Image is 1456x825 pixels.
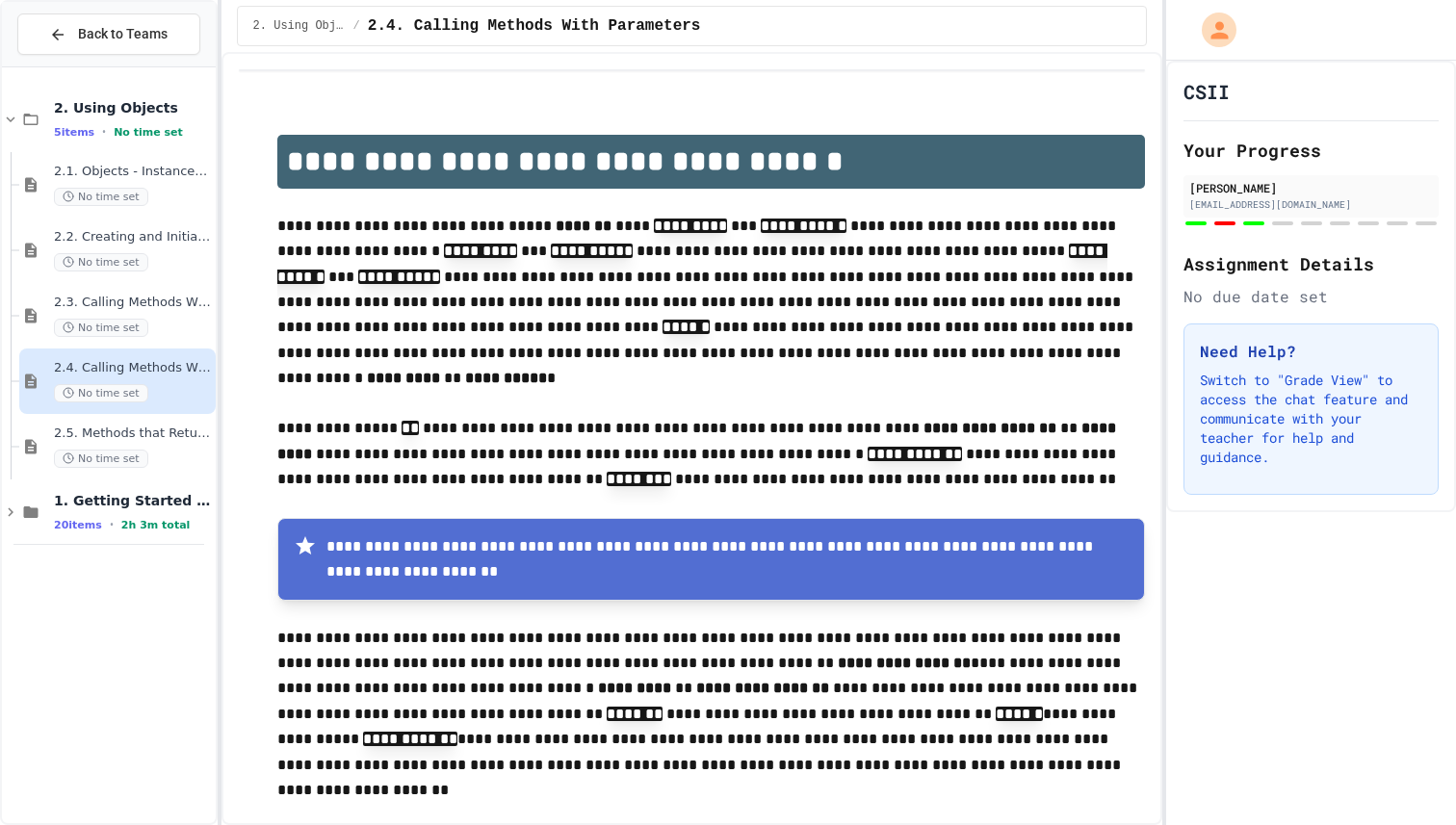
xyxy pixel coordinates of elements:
[54,126,94,139] span: 5 items
[1183,285,1439,308] div: No due date set
[54,253,148,271] span: No time set
[54,384,148,402] span: No time set
[54,425,212,442] span: 2.5. Methods that Return Values
[54,164,212,180] span: 2.1. Objects - Instances of Classes
[1183,250,1439,277] h2: Assignment Details
[54,295,212,311] span: 2.3. Calling Methods Without Parameters
[54,492,212,509] span: 1. Getting Started and Primitive Types
[353,18,360,34] span: /
[1200,340,1422,363] h3: Need Help?
[54,99,212,116] span: 2. Using Objects
[54,360,212,376] span: 2.4. Calling Methods With Parameters
[121,519,191,531] span: 2h 3m total
[1189,179,1433,196] div: [PERSON_NAME]
[102,124,106,140] span: •
[1183,137,1439,164] h2: Your Progress
[253,18,346,34] span: 2. Using Objects
[368,14,701,38] span: 2.4. Calling Methods With Parameters
[54,450,148,468] span: No time set
[110,517,114,532] span: •
[78,24,168,44] span: Back to Teams
[1200,371,1422,467] p: Switch to "Grade View" to access the chat feature and communicate with your teacher for help and ...
[54,188,148,206] span: No time set
[1189,197,1433,212] div: [EMAIL_ADDRESS][DOMAIN_NAME]
[1296,664,1437,746] iframe: chat widget
[1375,748,1437,806] iframe: chat widget
[54,319,148,337] span: No time set
[54,229,212,245] span: 2.2. Creating and Initializing Objects: Constructors
[54,519,102,531] span: 20 items
[1182,8,1241,52] div: My Account
[1183,78,1230,105] h1: CSII
[114,126,183,139] span: No time set
[17,13,200,55] button: Back to Teams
